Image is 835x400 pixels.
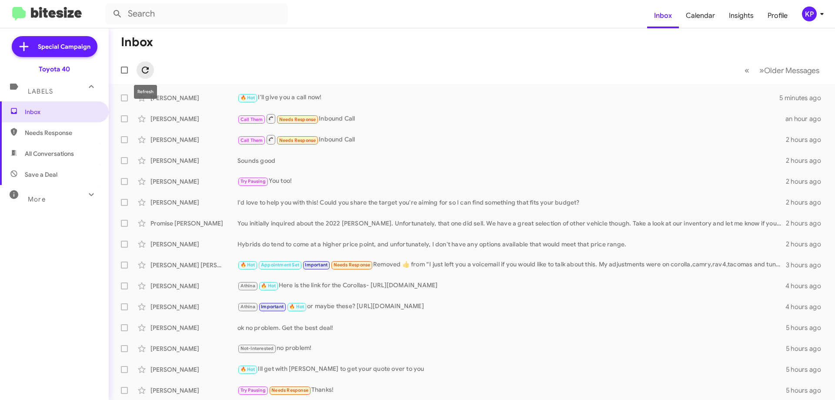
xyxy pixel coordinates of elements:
div: [PERSON_NAME] [150,386,237,395]
div: Inbound Call [237,113,785,124]
div: 2 hours ago [786,177,828,186]
div: [PERSON_NAME] [150,198,237,207]
span: Call Them [240,117,263,122]
a: Insights [722,3,761,28]
div: Inbound Call [237,134,786,145]
div: 2 hours ago [786,240,828,249]
div: 5 minutes ago [779,94,828,102]
div: [PERSON_NAME] [150,365,237,374]
div: [PERSON_NAME] [150,156,237,165]
div: I'll give you a call now! [237,93,779,103]
div: I'd love to help you with this! Could you share the target you're aiming for so I can find someth... [237,198,786,207]
div: Hybrids do tend to come at a higher price point, and unfortunately, I don't have any options avai... [237,240,786,249]
span: Special Campaign [38,42,90,51]
div: [PERSON_NAME] [150,114,237,123]
div: 5 hours ago [786,365,828,374]
div: Thanks! [237,385,786,395]
div: 5 hours ago [786,386,828,395]
span: All Conversations [25,149,74,158]
a: Special Campaign [12,36,97,57]
div: [PERSON_NAME] [150,135,237,144]
div: [PERSON_NAME] [PERSON_NAME] [150,261,237,269]
div: Promise [PERSON_NAME] [150,219,237,228]
span: Try Pausing [240,387,266,393]
div: [PERSON_NAME] [150,323,237,332]
div: Ill get with [PERSON_NAME] to get your quote over to you [237,364,786,374]
span: » [759,65,764,76]
div: 2 hours ago [786,156,828,165]
span: 🔥 Hot [240,262,255,268]
div: Refresh [134,85,157,99]
div: You too! [237,176,786,186]
span: 🔥 Hot [289,304,304,309]
div: You initially inquired about the 2022 [PERSON_NAME]. Unfortunately, that one did sell. We have a ... [237,219,786,228]
div: 5 hours ago [786,344,828,353]
div: [PERSON_NAME] [150,344,237,353]
div: 5 hours ago [786,323,828,332]
span: « [745,65,749,76]
span: Needs Response [334,262,371,268]
div: 2 hours ago [786,219,828,228]
a: Profile [761,3,795,28]
div: Here is the link for the Corollas- [URL][DOMAIN_NAME] [237,281,785,291]
div: 4 hours ago [785,303,828,311]
span: Important [305,262,327,268]
span: Athina [240,283,255,289]
span: Needs Response [279,138,316,143]
button: Next [754,61,825,79]
div: [PERSON_NAME] [150,94,237,102]
span: Labels [28,87,53,95]
div: no problem! [237,343,786,353]
h1: Inbox [121,35,153,49]
div: [PERSON_NAME] [150,303,237,311]
span: Needs Response [25,128,99,137]
div: 4 hours ago [785,282,828,290]
span: Appointment Set [261,262,299,268]
span: 🔥 Hot [240,366,255,372]
span: Needs Response [279,117,316,122]
span: Not-Interested [240,346,274,351]
span: Inbox [25,108,99,116]
button: Previous [739,61,755,79]
a: Inbox [647,3,679,28]
span: Call Them [240,138,263,143]
div: an hour ago [785,114,828,123]
div: KP [802,7,817,21]
input: Search [105,3,288,24]
nav: Page navigation example [740,61,825,79]
div: [PERSON_NAME] [150,240,237,249]
div: 3 hours ago [786,261,828,269]
span: 🔥 Hot [240,95,255,101]
button: KP [795,7,825,21]
div: Sounds good [237,156,786,165]
span: 🔥 Hot [261,283,276,289]
span: Save a Deal [25,170,57,179]
span: Needs Response [271,387,308,393]
span: Older Messages [764,66,819,75]
span: More [28,195,46,203]
div: [PERSON_NAME] [150,282,237,290]
div: ok no problem. Get the best deal! [237,323,786,332]
div: 2 hours ago [786,198,828,207]
span: Important [261,304,284,309]
div: Removed ‌👍‌ from “ I just left you a voicemail if you would like to talk about this. My adjustmen... [237,260,786,270]
div: 2 hours ago [786,135,828,144]
a: Calendar [679,3,722,28]
span: Try Pausing [240,178,266,184]
div: Toyota 40 [39,65,70,74]
div: or maybe these? [URL][DOMAIN_NAME] [237,302,785,312]
div: [PERSON_NAME] [150,177,237,186]
span: Athina [240,304,255,309]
